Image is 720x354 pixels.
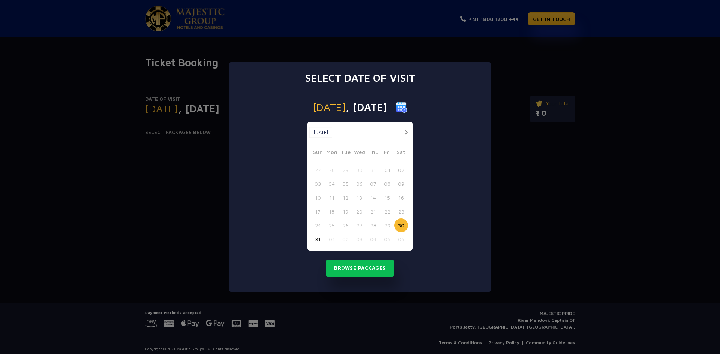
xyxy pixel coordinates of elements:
button: 31 [366,163,380,177]
span: Wed [352,148,366,158]
button: 12 [339,191,352,205]
button: 16 [394,191,408,205]
button: 08 [380,177,394,191]
span: [DATE] [313,102,346,112]
button: 05 [380,232,394,246]
button: 02 [394,163,408,177]
button: 07 [366,177,380,191]
button: 15 [380,191,394,205]
button: 25 [325,218,339,232]
button: 21 [366,205,380,218]
button: 31 [311,232,325,246]
button: 09 [394,177,408,191]
button: 20 [352,205,366,218]
button: 11 [325,191,339,205]
button: Browse Packages [326,260,394,277]
button: 02 [339,232,352,246]
h3: Select date of visit [305,72,415,84]
span: Sun [311,148,325,158]
button: 18 [325,205,339,218]
button: 03 [352,232,366,246]
span: Fri [380,148,394,158]
button: 04 [366,232,380,246]
button: 05 [339,177,352,191]
button: 29 [339,163,352,177]
button: 19 [339,205,352,218]
button: 10 [311,191,325,205]
button: 14 [366,191,380,205]
button: 28 [366,218,380,232]
button: 27 [311,163,325,177]
button: 24 [311,218,325,232]
button: 06 [352,177,366,191]
button: 04 [325,177,339,191]
span: Mon [325,148,339,158]
button: 30 [352,163,366,177]
button: 06 [394,232,408,246]
button: [DATE] [309,127,332,138]
button: 17 [311,205,325,218]
button: 28 [325,163,339,177]
span: Tue [339,148,352,158]
button: 13 [352,191,366,205]
span: Thu [366,148,380,158]
button: 29 [380,218,394,232]
button: 03 [311,177,325,191]
button: 26 [339,218,352,232]
span: Sat [394,148,408,158]
button: 30 [394,218,408,232]
button: 23 [394,205,408,218]
button: 22 [380,205,394,218]
button: 27 [352,218,366,232]
button: 01 [380,163,394,177]
img: calender icon [396,102,407,113]
span: , [DATE] [346,102,387,112]
button: 01 [325,232,339,246]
